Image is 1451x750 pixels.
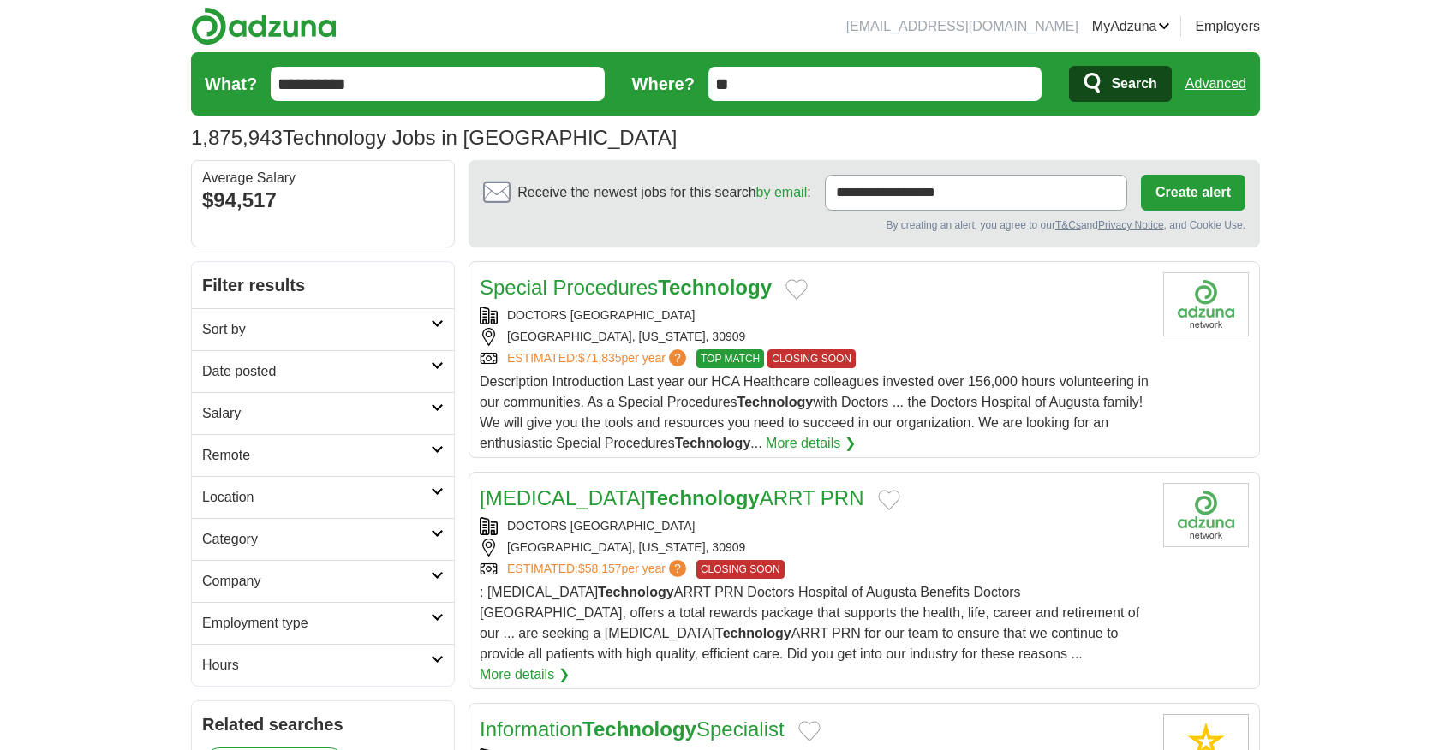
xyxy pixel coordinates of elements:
[1195,16,1260,37] a: Employers
[202,613,431,634] h2: Employment type
[798,721,821,741] button: Add to favorite jobs
[192,644,454,686] a: Hours
[696,349,764,368] span: TOP MATCH
[480,486,864,509] a: [MEDICAL_DATA]TechnologyARRT PRN
[192,518,454,560] a: Category
[1111,67,1156,101] span: Search
[480,374,1149,450] span: Description Introduction Last year our HCA Healthcare colleagues invested over 156,000 hours volu...
[202,655,431,676] h2: Hours
[675,436,751,450] strong: Technology
[715,626,791,640] strong: Technology
[480,585,1139,661] span: : [MEDICAL_DATA] ARRT PRN Doctors Hospital of Augusta Benefits Doctors [GEOGRAPHIC_DATA], offers ...
[202,711,444,737] h2: Related searches
[737,395,814,409] strong: Technology
[517,182,810,203] span: Receive the newest jobs for this search :
[669,349,686,366] span: ?
[480,717,785,741] a: InformationTechnologySpecialist
[202,171,444,185] div: Average Salary
[582,717,696,741] strong: Technology
[480,664,570,685] a: More details ❯
[202,487,431,508] h2: Location
[1069,66,1171,102] button: Search
[191,122,283,153] span: 1,875,943
[846,16,1078,37] li: [EMAIL_ADDRESS][DOMAIN_NAME]
[202,445,431,466] h2: Remote
[1098,219,1164,231] a: Privacy Notice
[192,392,454,434] a: Salary
[578,562,622,575] span: $58,157
[785,279,808,300] button: Add to favorite jobs
[202,529,431,550] h2: Category
[192,434,454,476] a: Remote
[191,7,337,45] img: Adzuna logo
[202,361,431,382] h2: Date posted
[202,185,444,216] div: $94,517
[192,262,454,308] h2: Filter results
[191,126,677,149] h1: Technology Jobs in [GEOGRAPHIC_DATA]
[578,351,622,365] span: $71,835
[480,539,1149,557] div: [GEOGRAPHIC_DATA], [US_STATE], 30909
[1163,272,1249,336] img: Company logo
[192,560,454,602] a: Company
[483,217,1245,233] div: By creating an alert, you agree to our and , and Cookie Use.
[696,560,785,579] span: CLOSING SOON
[658,276,772,299] strong: Technology
[192,602,454,644] a: Employment type
[1163,483,1249,547] img: Company logo
[766,433,856,454] a: More details ❯
[1141,175,1245,211] button: Create alert
[480,328,1149,346] div: [GEOGRAPHIC_DATA], [US_STATE], 30909
[767,349,856,368] span: CLOSING SOON
[202,571,431,592] h2: Company
[632,71,695,97] label: Where?
[192,308,454,350] a: Sort by
[480,307,1149,324] div: DOCTORS [GEOGRAPHIC_DATA]
[192,476,454,518] a: Location
[756,185,808,199] a: by email
[1185,67,1246,101] a: Advanced
[205,71,257,97] label: What?
[480,517,1149,535] div: DOCTORS [GEOGRAPHIC_DATA]
[202,319,431,340] h2: Sort by
[507,560,690,579] a: ESTIMATED:$58,157per year?
[202,403,431,424] h2: Salary
[192,350,454,392] a: Date posted
[480,276,772,299] a: Special ProceduresTechnology
[878,490,900,510] button: Add to favorite jobs
[646,486,760,509] strong: Technology
[1092,16,1171,37] a: MyAdzuna
[507,349,690,368] a: ESTIMATED:$71,835per year?
[669,560,686,577] span: ?
[1055,219,1081,231] a: T&Cs
[598,585,674,599] strong: Technology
